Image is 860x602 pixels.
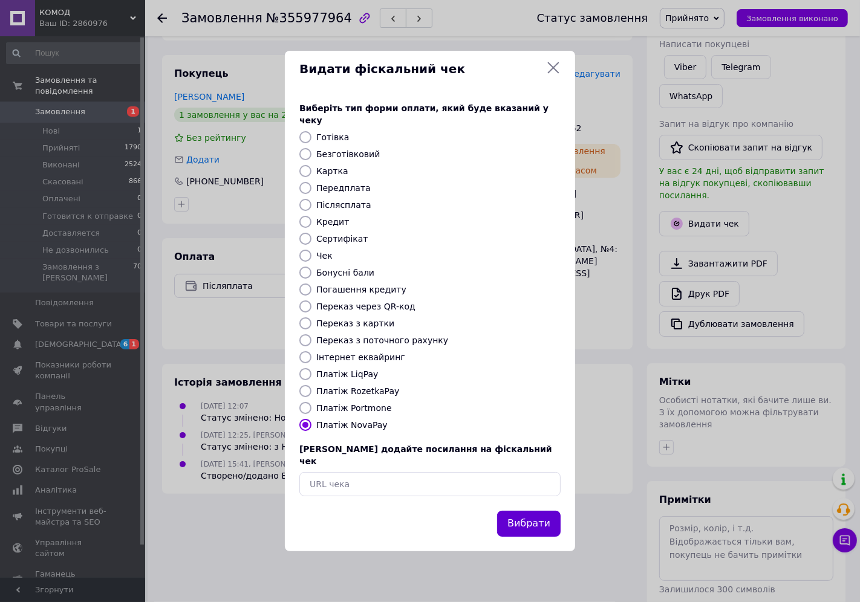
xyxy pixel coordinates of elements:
[316,403,392,413] label: Платіж Portmone
[316,285,406,294] label: Погашення кредиту
[316,386,399,396] label: Платіж RozetkaPay
[316,268,374,277] label: Бонусні бали
[316,335,448,345] label: Переказ з поточного рахунку
[299,472,561,496] input: URL чека
[316,319,394,328] label: Переказ з картки
[316,251,333,261] label: Чек
[316,420,388,430] label: Платіж NovaPay
[316,302,415,311] label: Переказ через QR-код
[299,444,552,466] span: [PERSON_NAME] додайте посилання на фіскальний чек
[316,217,349,227] label: Кредит
[316,234,368,244] label: Сертифікат
[316,352,405,362] label: Інтернет еквайринг
[316,369,378,379] label: Платіж LiqPay
[316,149,380,159] label: Безготівковий
[299,60,541,78] span: Видати фіскальний чек
[316,183,371,193] label: Передплата
[316,132,349,142] label: Готівка
[316,166,348,176] label: Картка
[299,103,549,125] span: Виберіть тип форми оплати, який буде вказаний у чеку
[316,200,371,210] label: Післясплата
[497,511,561,537] button: Вибрати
